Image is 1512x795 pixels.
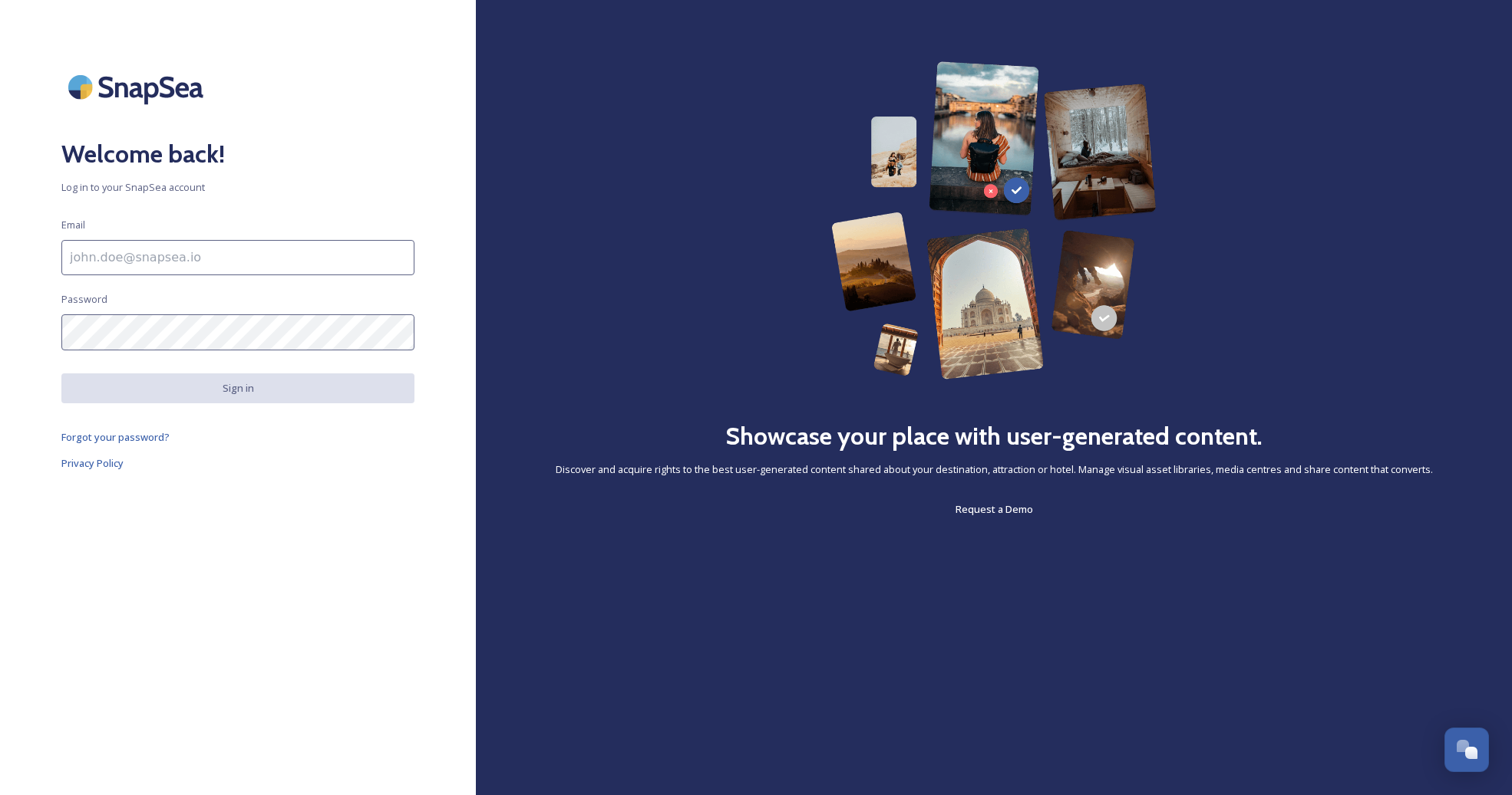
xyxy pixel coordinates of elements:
button: Open Chat [1444,728,1489,772]
span: Password [61,292,107,307]
span: Privacy Policy [61,456,124,470]
span: Discover and acquire rights to the best user-generated content shared about your destination, att... [556,462,1433,477]
input: john.doe@snapsea.io [61,240,414,275]
button: Sign in [61,373,414,403]
img: 63b42ca75bacad526042e722_Group%20154-p-800.png [831,61,1156,379]
a: Privacy Policy [61,454,414,472]
span: Forgot your password? [61,430,170,444]
span: Email [61,218,85,232]
h2: Showcase your place with user-generated content. [725,418,1263,455]
a: Request a Demo [956,500,1033,518]
span: Log in to your SnapSea account [61,180,414,195]
img: SnapSea Logo [61,61,215,113]
a: Forgot your password? [61,428,414,446]
span: Request a Demo [956,502,1033,516]
h2: Welcome back! [61,136,414,172]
